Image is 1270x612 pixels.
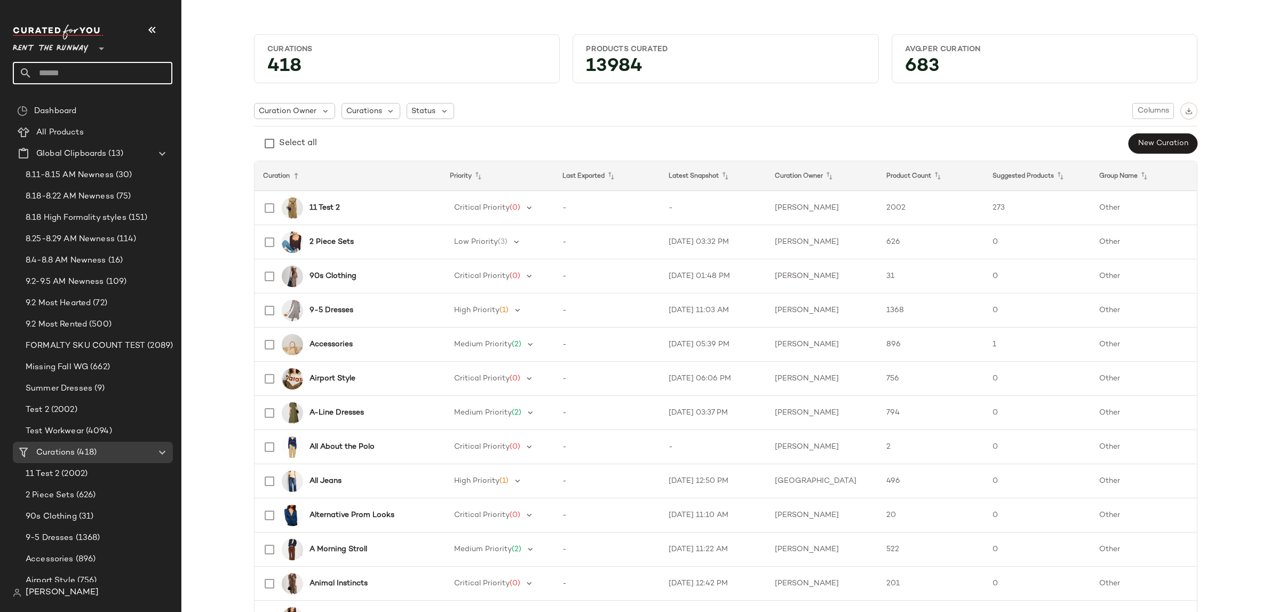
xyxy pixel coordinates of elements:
[766,396,878,430] td: [PERSON_NAME]
[878,191,984,225] td: 2002
[282,505,303,526] img: SAB44.jpg
[34,105,76,117] span: Dashboard
[660,532,766,567] td: [DATE] 11:22 AM
[17,106,28,116] img: svg%3e
[554,532,660,567] td: -
[510,579,520,587] span: (0)
[984,567,1090,601] td: 0
[660,430,766,464] td: -
[984,532,1090,567] td: 0
[26,212,126,224] span: 8.18 High Formality styles
[26,586,99,599] span: [PERSON_NAME]
[114,190,131,203] span: (75)
[1091,567,1197,601] td: Other
[267,44,546,54] div: Curations
[259,106,316,117] span: Curation Owner
[454,477,499,485] span: High Priority
[104,276,127,288] span: (109)
[660,161,766,191] th: Latest Snapshot
[660,259,766,293] td: [DATE] 01:48 PM
[454,340,512,348] span: Medium Priority
[59,468,88,480] span: (2002)
[660,567,766,601] td: [DATE] 12:42 PM
[512,409,521,417] span: (2)
[87,319,112,331] span: (500)
[510,511,520,519] span: (0)
[660,396,766,430] td: [DATE] 03:37 PM
[441,161,554,191] th: Priority
[766,225,878,259] td: [PERSON_NAME]
[282,266,303,287] img: SAO180.jpg
[74,489,96,502] span: (626)
[1091,396,1197,430] td: Other
[309,236,354,248] b: 2 Piece Sets
[88,361,110,373] span: (662)
[554,161,660,191] th: Last Exported
[26,297,91,309] span: 9.2 Most Hearted
[984,498,1090,532] td: 0
[984,396,1090,430] td: 0
[554,567,660,601] td: -
[1091,191,1197,225] td: Other
[510,272,520,280] span: (0)
[984,161,1090,191] th: Suggested Products
[766,498,878,532] td: [PERSON_NAME]
[878,259,984,293] td: 31
[309,544,367,555] b: A Morning Stroll
[554,430,660,464] td: -
[878,430,984,464] td: 2
[259,59,555,78] div: 418
[26,276,104,288] span: 9.2-9.5 AM Newness
[106,255,123,267] span: (16)
[766,328,878,362] td: [PERSON_NAME]
[309,475,342,487] b: All Jeans
[554,191,660,225] td: -
[984,191,1090,225] td: 273
[309,441,375,452] b: All About the Polo
[84,425,112,438] span: (4094)
[26,233,115,245] span: 8.25-8.29 AM Newness
[878,567,984,601] td: 201
[498,238,507,246] span: (3)
[309,271,356,282] b: 90s Clothing
[282,402,303,424] img: TNT334.jpg
[282,573,303,594] img: GAN83.jpg
[26,169,114,181] span: 8.11-8.15 AM Newness
[92,383,105,395] span: (9)
[554,362,660,396] td: -
[115,233,137,245] span: (114)
[554,464,660,498] td: -
[106,148,123,160] span: (13)
[554,225,660,259] td: -
[279,137,317,150] div: Select all
[984,362,1090,396] td: 0
[454,545,512,553] span: Medium Priority
[660,225,766,259] td: [DATE] 03:32 PM
[984,225,1090,259] td: 0
[26,511,77,523] span: 90s Clothing
[282,232,303,253] img: STD165.jpg
[586,44,865,54] div: Products Curated
[309,407,364,418] b: A-Line Dresses
[1091,464,1197,498] td: Other
[878,362,984,396] td: 756
[26,361,88,373] span: Missing Fall WG
[660,464,766,498] td: [DATE] 12:50 PM
[255,161,441,191] th: Curation
[1138,139,1188,148] span: New Curation
[77,511,94,523] span: (31)
[984,464,1090,498] td: 0
[454,272,510,280] span: Critical Priority
[512,545,521,553] span: (2)
[454,238,498,246] span: Low Priority
[660,328,766,362] td: [DATE] 05:39 PM
[49,404,77,416] span: (2002)
[577,59,874,78] div: 13984
[114,169,132,181] span: (30)
[1091,161,1197,191] th: Group Name
[26,489,74,502] span: 2 Piece Sets
[766,567,878,601] td: [PERSON_NAME]
[13,589,21,597] img: svg%3e
[454,204,510,212] span: Critical Priority
[346,106,382,117] span: Curations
